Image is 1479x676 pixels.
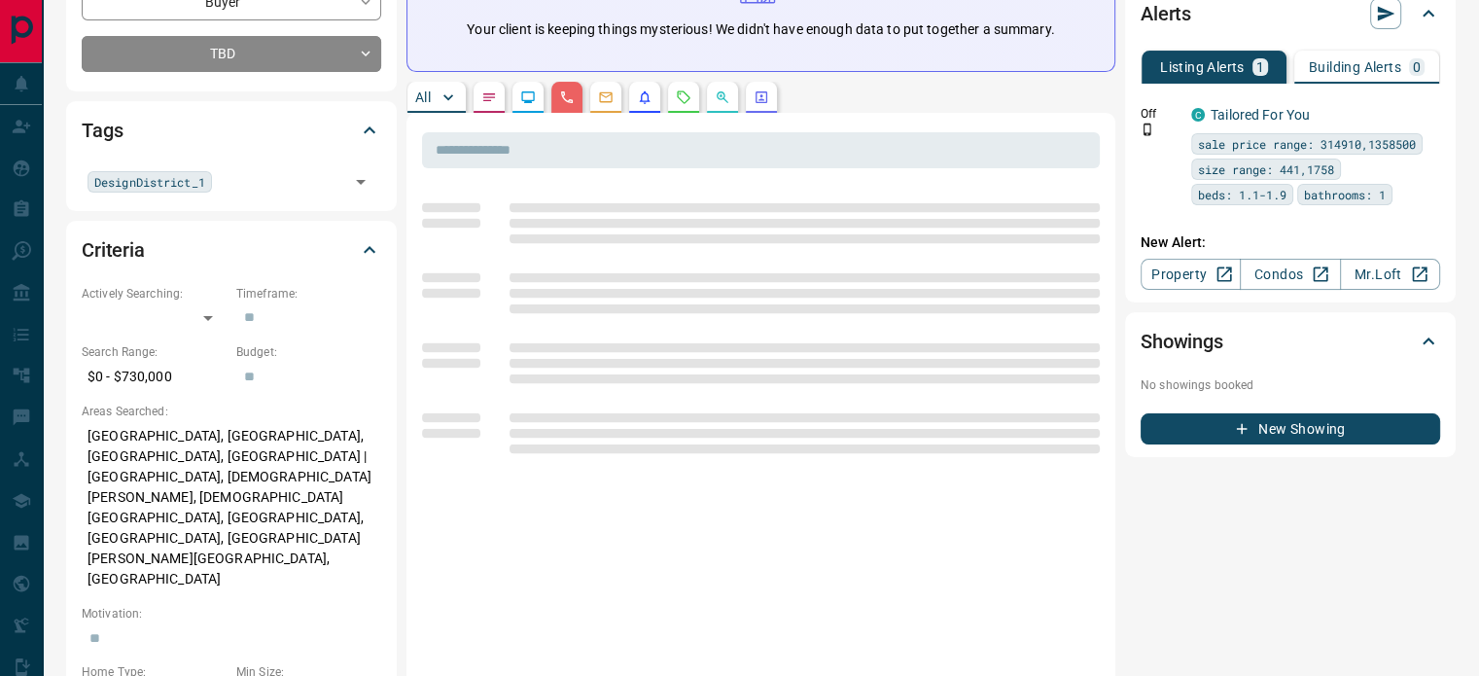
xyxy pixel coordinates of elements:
svg: Push Notification Only [1141,123,1154,136]
p: Listing Alerts [1160,60,1245,74]
span: DesignDistrict_1 [94,172,205,192]
div: Showings [1141,318,1440,365]
p: Motivation: [82,605,381,623]
svg: Notes [481,89,497,105]
h2: Showings [1141,326,1223,357]
h2: Criteria [82,234,145,266]
p: Timeframe: [236,285,381,302]
p: Budget: [236,343,381,361]
a: Condos [1240,259,1340,290]
p: Search Range: [82,343,227,361]
span: size range: 441,1758 [1198,160,1334,179]
svg: Agent Actions [754,89,769,105]
span: beds: 1.1-1.9 [1198,185,1286,204]
a: Mr.Loft [1340,259,1440,290]
a: Property [1141,259,1241,290]
svg: Requests [676,89,691,105]
a: Tailored For You [1211,107,1310,123]
div: TBD [82,36,381,72]
svg: Listing Alerts [637,89,652,105]
p: Building Alerts [1309,60,1401,74]
p: [GEOGRAPHIC_DATA], [GEOGRAPHIC_DATA], [GEOGRAPHIC_DATA], [GEOGRAPHIC_DATA] | [GEOGRAPHIC_DATA], [... [82,420,381,595]
p: All [415,90,431,104]
p: No showings booked [1141,376,1440,394]
svg: Opportunities [715,89,730,105]
div: Criteria [82,227,381,273]
p: Off [1141,105,1180,123]
svg: Emails [598,89,614,105]
p: Your client is keeping things mysterious! We didn't have enough data to put together a summary. [467,19,1054,40]
p: Areas Searched: [82,403,381,420]
span: bathrooms: 1 [1304,185,1386,204]
p: 1 [1256,60,1264,74]
button: Open [347,168,374,196]
h2: Tags [82,115,123,146]
div: condos.ca [1191,108,1205,122]
span: sale price range: 314910,1358500 [1198,134,1416,154]
svg: Calls [559,89,575,105]
svg: Lead Browsing Activity [520,89,536,105]
div: Tags [82,107,381,154]
p: 0 [1413,60,1421,74]
p: Actively Searching: [82,285,227,302]
p: New Alert: [1141,232,1440,253]
button: New Showing [1141,413,1440,445]
p: $0 - $730,000 [82,361,227,393]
